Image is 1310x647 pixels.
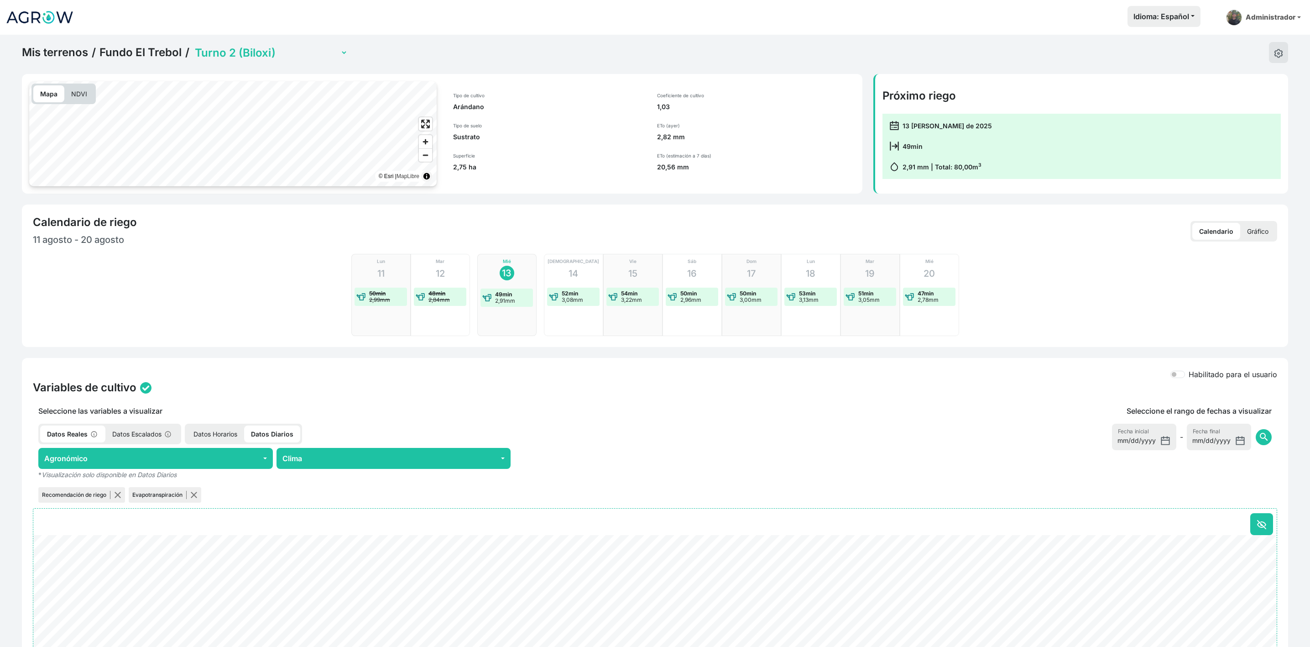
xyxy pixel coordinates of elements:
[799,297,819,303] p: 3,13mm
[608,292,617,301] img: water-event
[185,46,189,59] span: /
[33,216,137,229] h4: Calendario de riego
[657,153,856,159] p: ETo (estimación a 7 días)
[22,46,88,59] a: Mis terrenos
[42,471,177,479] em: Visualización solo disponible en Datos Diarios
[92,46,96,59] span: /
[1258,431,1269,442] span: search
[453,153,646,159] p: Superficie
[903,142,923,151] p: 49min
[1274,49,1283,58] img: edit
[668,292,677,301] img: water-event
[858,297,880,303] p: 3,05mm
[5,6,74,29] img: Logo
[1127,6,1200,27] button: Idioma: Español
[140,382,151,394] img: status
[890,121,899,130] img: calendar
[747,267,756,280] p: 17
[33,405,754,416] p: Seleccione las variables a visualizar
[495,291,512,298] strong: 49min
[882,89,1281,103] h4: Próximo riego
[33,381,136,395] h4: Variables de cultivo
[419,135,432,148] button: Zoom in
[562,290,578,297] strong: 52min
[858,290,873,297] strong: 51min
[786,292,795,301] img: water-event
[99,46,182,59] a: Fundo El Trebol
[38,448,273,469] button: Agronómico
[845,292,855,301] img: water-event
[807,258,815,265] p: Lun
[972,163,981,171] span: m
[495,298,515,304] p: 2,91mm
[436,267,445,280] p: 12
[628,267,637,280] p: 15
[621,290,637,297] strong: 54min
[740,297,762,303] p: 3,00mm
[740,290,756,297] strong: 50min
[799,290,815,297] strong: 53min
[657,122,856,129] p: ETo (ayer)
[657,163,856,172] p: 20,56 mm
[379,172,419,181] div: © Esri |
[1222,6,1305,29] a: Administrador
[918,297,939,303] p: 2,78mm
[356,292,365,301] img: water-event
[421,171,432,182] summary: Toggle attribution
[569,267,578,280] p: 14
[187,426,244,442] p: Datos Horarios
[657,92,856,99] p: Coeficiente de cultivo
[105,426,179,442] p: Datos Escalados
[746,258,757,265] p: Dom
[419,148,432,162] button: Zoom out
[40,426,105,442] p: Datos Reales
[277,448,511,469] button: Clima
[453,92,646,99] p: Tipo de cultivo
[549,292,558,301] img: water-event
[890,162,899,171] img: calendar
[688,258,696,265] p: Sáb
[657,132,856,142] p: 2,82 mm
[369,290,386,297] strong: 50min
[64,85,94,102] p: NDVI
[1192,223,1240,240] p: Calendario
[453,122,646,129] p: Tipo de suelo
[925,258,934,265] p: Mié
[621,297,642,303] p: 3,22mm
[1127,405,1272,416] p: Seleccione el rango de fechas a visualizar
[419,117,432,131] button: Enter fullscreen
[562,297,583,303] p: 3,08mm
[680,297,701,303] p: 2,96mm
[397,173,419,179] a: MapLibre
[865,267,875,280] p: 19
[548,258,599,265] p: [DEMOGRAPHIC_DATA]
[502,266,511,280] p: 13
[890,142,899,151] img: calendar
[1226,10,1242,26] img: admin-picture
[42,491,110,499] p: Recomendación de riego
[629,258,637,265] p: Vie
[978,162,981,168] sup: 3
[377,267,385,280] p: 11
[416,292,425,301] img: water-event
[1180,431,1183,442] span: -
[1189,369,1277,380] label: Habilitado para el usuario
[33,233,655,247] p: 11 agosto - 20 agosto
[806,267,815,280] p: 18
[727,292,736,301] img: water-event
[903,121,992,131] p: 13 [PERSON_NAME] de 2025
[377,258,385,265] p: Lun
[33,85,64,102] p: Mapa
[1240,223,1275,240] p: Gráfico
[924,267,935,280] p: 20
[918,290,934,297] strong: 47min
[369,297,390,303] p: 2,99mm
[428,290,445,297] strong: 48min
[453,132,646,142] p: Sustrato
[29,81,437,186] canvas: Map
[903,162,981,172] p: 2,91 mm | Total: 80,00
[428,297,450,303] p: 2,84mm
[244,426,300,442] p: Datos Diarios
[680,290,697,297] strong: 50min
[132,491,187,499] p: Evapotranspiración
